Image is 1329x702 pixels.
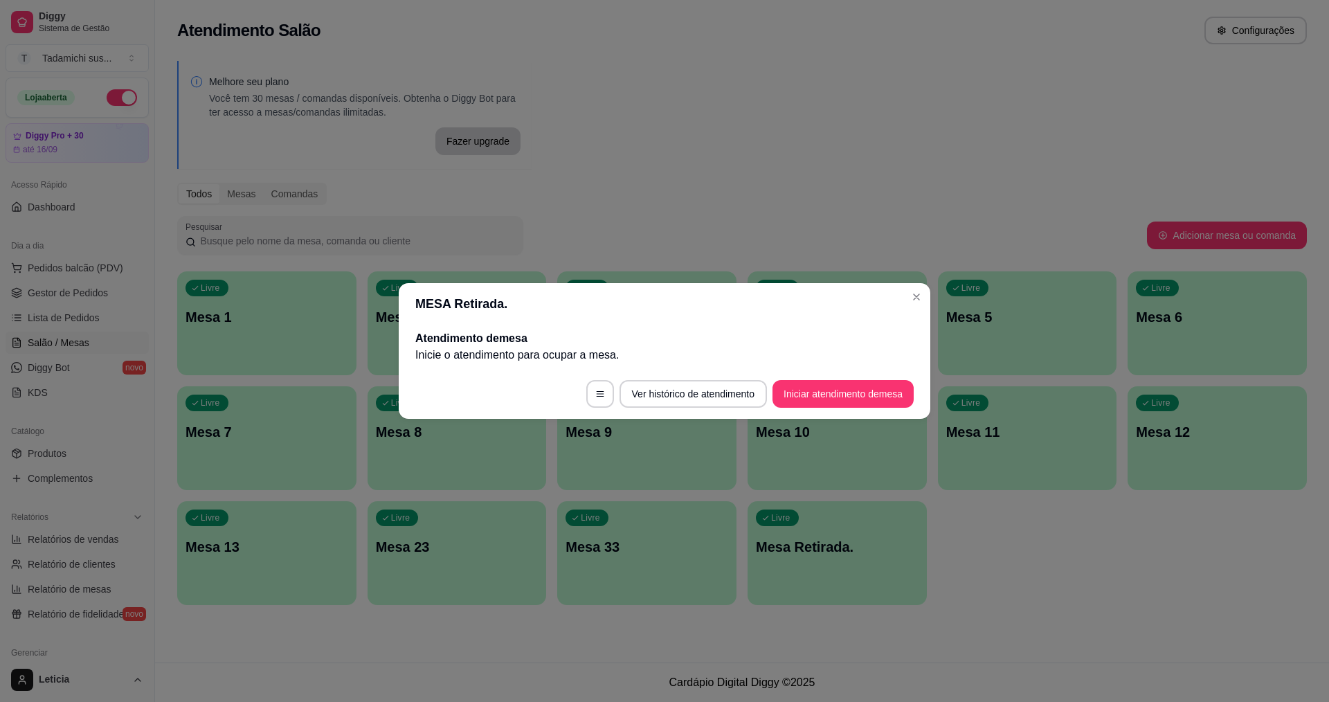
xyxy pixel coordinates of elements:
h2: Atendimento de mesa [415,330,914,347]
button: Iniciar atendimento demesa [772,380,914,408]
header: MESA Retirada. [399,283,930,325]
p: Inicie o atendimento para ocupar a mesa . [415,347,914,363]
button: Close [905,286,928,308]
button: Ver histórico de atendimento [620,380,767,408]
